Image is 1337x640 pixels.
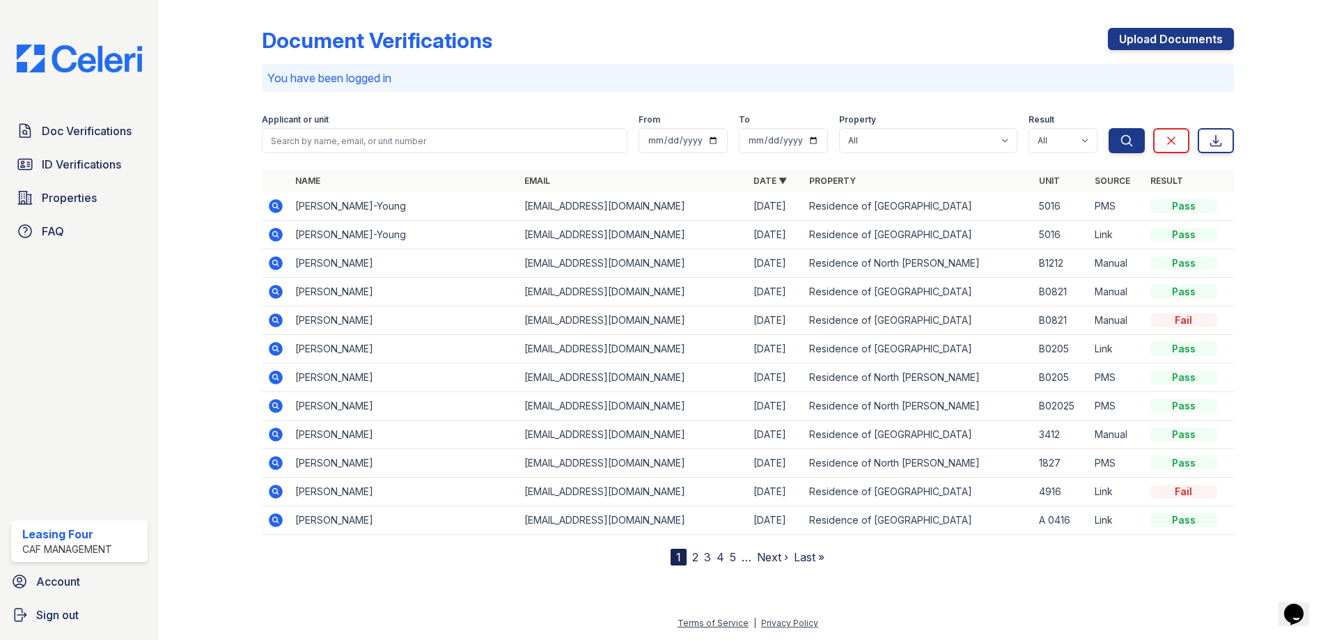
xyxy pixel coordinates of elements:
[290,278,519,306] td: [PERSON_NAME]
[1095,175,1130,186] a: Source
[42,223,64,240] span: FAQ
[1150,175,1183,186] a: Result
[804,278,1033,306] td: Residence of [GEOGRAPHIC_DATA]
[1150,399,1217,413] div: Pass
[804,478,1033,506] td: Residence of [GEOGRAPHIC_DATA]
[11,217,148,245] a: FAQ
[804,249,1033,278] td: Residence of North [PERSON_NAME]
[290,449,519,478] td: [PERSON_NAME]
[1033,221,1089,249] td: 5016
[290,221,519,249] td: [PERSON_NAME]-Young
[519,506,748,535] td: [EMAIL_ADDRESS][DOMAIN_NAME]
[809,175,856,186] a: Property
[1033,449,1089,478] td: 1827
[1033,478,1089,506] td: 4916
[262,28,492,53] div: Document Verifications
[290,506,519,535] td: [PERSON_NAME]
[1033,392,1089,421] td: B02025
[290,421,519,449] td: [PERSON_NAME]
[290,478,519,506] td: [PERSON_NAME]
[295,175,320,186] a: Name
[290,392,519,421] td: [PERSON_NAME]
[290,192,519,221] td: [PERSON_NAME]-Young
[742,549,751,565] span: …
[804,392,1033,421] td: Residence of North [PERSON_NAME]
[11,150,148,178] a: ID Verifications
[290,335,519,364] td: [PERSON_NAME]
[748,278,804,306] td: [DATE]
[1089,306,1145,335] td: Manual
[519,421,748,449] td: [EMAIL_ADDRESS][DOMAIN_NAME]
[11,117,148,145] a: Doc Verifications
[748,192,804,221] td: [DATE]
[1089,506,1145,535] td: Link
[748,421,804,449] td: [DATE]
[794,550,824,564] a: Last »
[290,364,519,392] td: [PERSON_NAME]
[22,526,112,543] div: Leasing Four
[1033,192,1089,221] td: 5016
[1089,278,1145,306] td: Manual
[42,123,132,139] span: Doc Verifications
[748,478,804,506] td: [DATE]
[1089,392,1145,421] td: PMS
[1033,421,1089,449] td: 3412
[748,221,804,249] td: [DATE]
[1033,306,1089,335] td: B0821
[748,364,804,392] td: [DATE]
[519,221,748,249] td: [EMAIL_ADDRESS][DOMAIN_NAME]
[757,550,788,564] a: Next ›
[1089,249,1145,278] td: Manual
[1279,584,1323,626] iframe: chat widget
[748,449,804,478] td: [DATE]
[748,306,804,335] td: [DATE]
[1150,228,1217,242] div: Pass
[290,306,519,335] td: [PERSON_NAME]
[804,506,1033,535] td: Residence of [GEOGRAPHIC_DATA]
[1089,364,1145,392] td: PMS
[6,601,153,629] a: Sign out
[748,335,804,364] td: [DATE]
[6,45,153,72] img: CE_Logo_Blue-a8612792a0a2168367f1c8372b55b34899dd931a85d93a1a3d3e32e68fde9ad4.png
[290,249,519,278] td: [PERSON_NAME]
[639,114,660,125] label: From
[1033,278,1089,306] td: B0821
[761,618,818,628] a: Privacy Policy
[267,70,1228,86] p: You have been logged in
[704,550,711,564] a: 3
[1039,175,1060,186] a: Unit
[519,449,748,478] td: [EMAIL_ADDRESS][DOMAIN_NAME]
[1150,285,1217,299] div: Pass
[753,618,756,628] div: |
[1033,249,1089,278] td: B1212
[804,421,1033,449] td: Residence of [GEOGRAPHIC_DATA]
[1089,221,1145,249] td: Link
[748,392,804,421] td: [DATE]
[804,364,1033,392] td: Residence of North [PERSON_NAME]
[730,550,736,564] a: 5
[1033,506,1089,535] td: A 0416
[1150,199,1217,213] div: Pass
[804,192,1033,221] td: Residence of [GEOGRAPHIC_DATA]
[519,249,748,278] td: [EMAIL_ADDRESS][DOMAIN_NAME]
[748,506,804,535] td: [DATE]
[1033,335,1089,364] td: B0205
[678,618,749,628] a: Terms of Service
[6,568,153,595] a: Account
[1108,28,1234,50] a: Upload Documents
[748,249,804,278] td: [DATE]
[1150,313,1217,327] div: Fail
[519,392,748,421] td: [EMAIL_ADDRESS][DOMAIN_NAME]
[839,114,876,125] label: Property
[804,449,1033,478] td: Residence of North [PERSON_NAME]
[1150,485,1217,499] div: Fail
[1150,456,1217,470] div: Pass
[1150,256,1217,270] div: Pass
[1089,421,1145,449] td: Manual
[1150,428,1217,442] div: Pass
[519,192,748,221] td: [EMAIL_ADDRESS][DOMAIN_NAME]
[671,549,687,565] div: 1
[519,335,748,364] td: [EMAIL_ADDRESS][DOMAIN_NAME]
[804,306,1033,335] td: Residence of [GEOGRAPHIC_DATA]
